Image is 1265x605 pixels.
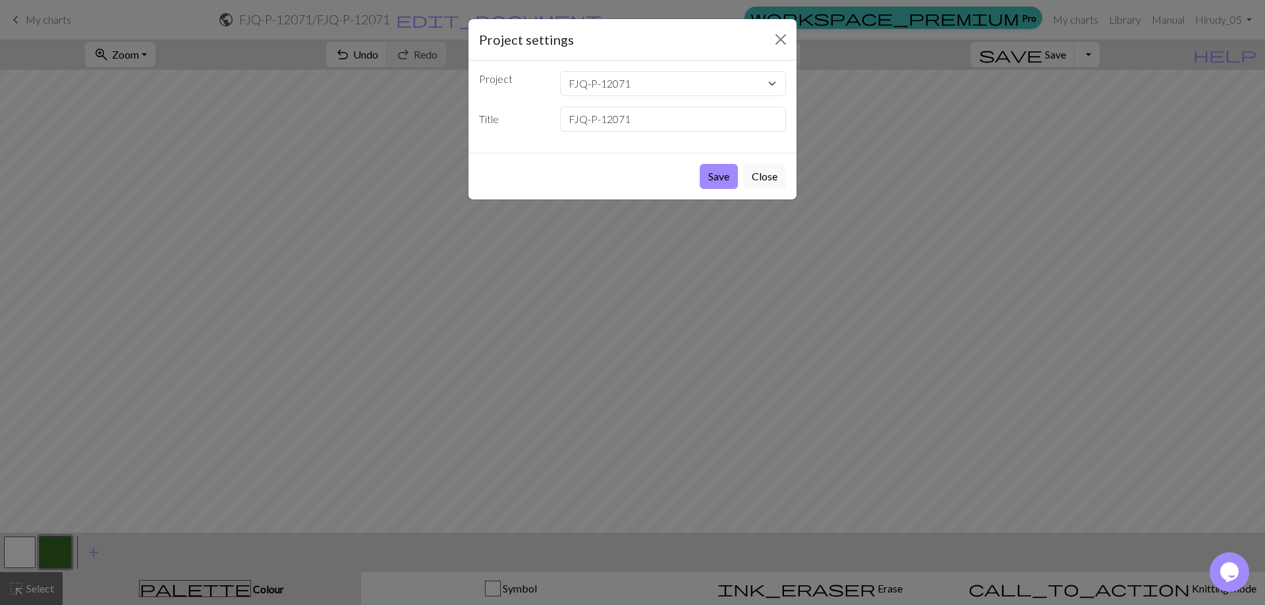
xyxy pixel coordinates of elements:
[471,107,552,132] label: Title
[743,164,786,189] button: Close
[1210,552,1252,592] iframe: chat widget
[770,29,791,50] button: Close
[471,71,552,91] label: Project
[479,30,574,49] h5: Project settings
[700,164,738,189] button: Save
